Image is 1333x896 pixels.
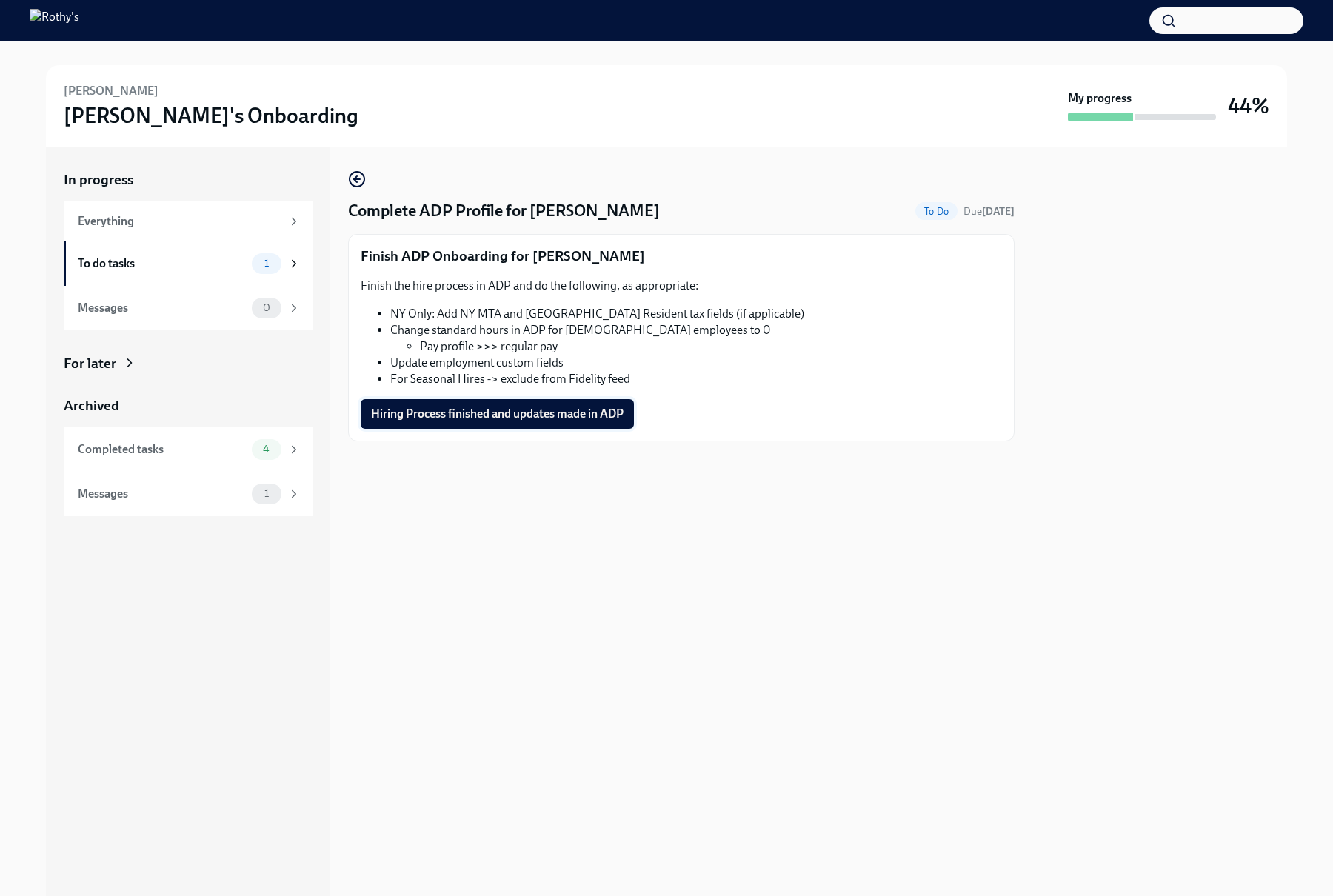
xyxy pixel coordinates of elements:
[64,354,116,373] div: For later
[963,204,1015,218] span: October 7th, 2025 09:00
[390,355,1002,371] li: Update employment custom fields
[64,427,313,472] a: Completed tasks4
[361,399,634,429] button: Hiring Process finished and updates made in ADP
[78,255,246,272] div: To do tasks
[64,201,313,241] a: Everything
[390,371,1002,387] li: For Seasonal Hires -> exclude from Fidelity feed
[361,278,1002,294] p: Finish the hire process in ADP and do the following, as appropriate:
[78,486,246,502] div: Messages
[982,205,1015,218] strong: [DATE]
[255,258,278,269] span: 1
[1068,90,1132,107] strong: My progress
[255,488,278,499] span: 1
[1228,93,1269,119] h3: 44%
[64,354,313,373] a: For later
[64,102,358,129] h3: [PERSON_NAME]'s Onboarding
[30,9,79,33] img: Rothy's
[78,441,246,458] div: Completed tasks
[420,338,1002,355] li: Pay profile >>> regular pay
[371,407,624,421] span: Hiring Process finished and updates made in ADP
[64,286,313,330] a: Messages0
[64,170,313,190] a: In progress
[254,444,278,455] span: 4
[78,213,281,230] div: Everything
[361,247,1002,266] p: Finish ADP Onboarding for [PERSON_NAME]
[963,205,1015,218] span: Due
[348,200,660,222] h4: Complete ADP Profile for [PERSON_NAME]
[64,241,313,286] a: To do tasks1
[390,322,1002,355] li: Change standard hours in ADP for [DEMOGRAPHIC_DATA] employees to 0
[390,306,1002,322] li: NY Only: Add NY MTA and [GEOGRAPHIC_DATA] Resident tax fields (if applicable)
[64,396,313,415] a: Archived
[915,206,958,217] span: To Do
[254,302,279,313] span: 0
[78,300,246,316] div: Messages
[64,472,313,516] a: Messages1
[64,83,158,99] h6: [PERSON_NAME]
